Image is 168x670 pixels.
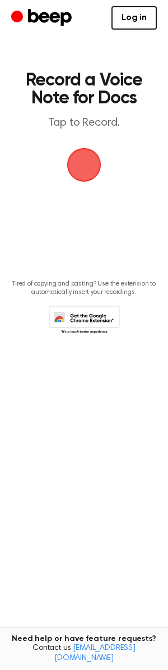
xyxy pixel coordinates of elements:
[11,7,74,29] a: Beep
[111,6,157,30] a: Log in
[7,644,161,663] span: Contact us
[9,280,159,297] p: Tired of copying and pasting? Use the extension to automatically insert your recordings.
[20,72,148,107] h1: Record a Voice Note for Docs
[20,116,148,130] p: Tap to Record.
[54,644,136,662] a: [EMAIL_ADDRESS][DOMAIN_NAME]
[67,148,101,182] button: Beep Logo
